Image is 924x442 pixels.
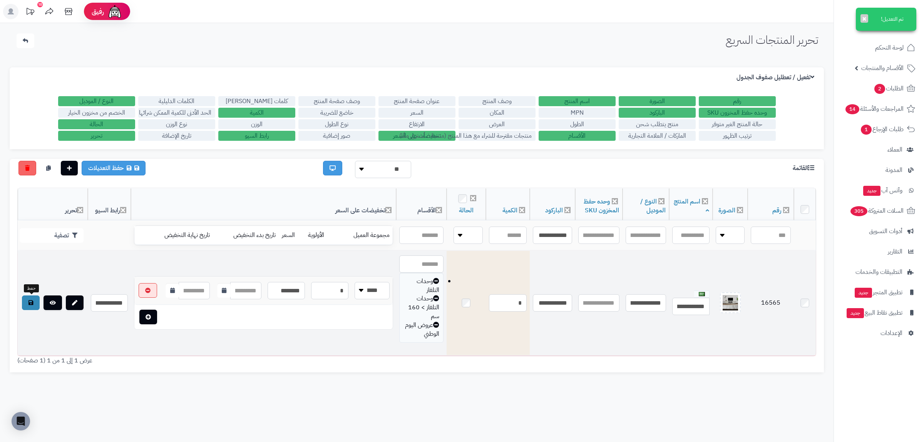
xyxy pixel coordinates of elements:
a: الباركود [545,206,563,215]
label: رقم [699,96,776,106]
h3: القائمة [793,165,816,172]
a: طلبات الإرجاع1 [839,120,919,138]
label: العرض [459,119,536,129]
img: العربية [699,292,705,296]
span: الأقسام والمنتجات [861,63,904,73]
a: الطلبات2 [839,79,919,98]
label: كلمات [PERSON_NAME] [218,96,295,106]
a: النوع / الموديل [640,197,666,215]
div: 10 [37,2,43,7]
a: الإعدادات [839,324,919,342]
a: تحديثات المنصة [20,4,40,21]
label: الصورة [619,96,696,106]
span: رفيق [92,7,104,16]
div: عروض اليوم الوطني [403,321,439,339]
span: العملاء [887,144,902,155]
label: اسم المنتج [539,96,616,106]
label: الكمية [218,108,295,118]
label: النوع / الموديل [58,96,135,106]
td: مجموعة العميل [335,226,392,245]
label: الارتفاع [378,119,455,129]
label: خاضع للضريبة [298,108,375,118]
td: السعر [279,226,305,245]
th: الأقسام [396,188,447,220]
span: 2 [874,84,885,94]
th: تحرير [18,188,88,220]
a: لوحة التحكم [839,38,919,57]
label: نوع الطول [298,119,375,129]
span: جديد [855,288,872,298]
label: MPN [539,108,616,118]
a: الكمية [502,206,517,215]
label: تحرير [58,131,135,141]
label: الطول [539,119,616,129]
a: وحده حفظ المخزون SKU [584,197,619,215]
a: الصورة [718,206,735,215]
span: وآتس آب [862,185,902,196]
span: أدوات التسويق [869,226,902,237]
label: وحده حفظ المخزون SKU [699,108,776,118]
span: جديد [847,308,864,318]
label: حالة المنتج الغير متوفر [699,119,776,129]
span: 1 [861,125,872,135]
th: تخفيضات على السعر [131,188,396,220]
label: منتج يتطلب شحن [619,119,696,129]
span: التقارير [888,246,902,257]
span: تطبيق المتجر [854,287,902,298]
div: عرض 1 إلى 1 من 1 (1 صفحات) [12,356,417,365]
a: وآتس آبجديد [839,181,919,200]
span: تطبيق نقاط البيع [846,307,902,318]
a: العملاء [839,140,919,159]
img: ai-face.png [107,4,122,19]
td: 16565 [748,251,794,355]
label: نوع الوزن [138,119,215,129]
span: السلات المتروكة [850,205,904,216]
a: المدونة [839,161,919,179]
a: التقارير [839,242,919,261]
label: منتجات مقترحة للشراء مع هذا المنتج (منتجات تُشترى معًا) [459,131,536,141]
th: رابط السيو [88,188,131,220]
label: الحد الأدنى للكمية الممكن شرائها [138,108,215,118]
button: × [860,14,868,23]
div: Open Intercom Messenger [12,412,30,430]
span: طلبات الإرجاع [860,124,904,135]
label: رابط السيو [218,131,295,141]
h1: تحرير المنتجات السريع [726,33,818,46]
label: الوزن [218,119,295,129]
span: التطبيقات والخدمات [855,267,902,277]
a: السلات المتروكة305 [839,202,919,220]
span: الإعدادات [880,328,902,339]
a: أدوات التسويق [839,222,919,240]
label: عنوان صفحة المنتج [378,96,455,106]
a: تطبيق نقاط البيعجديد [839,304,919,322]
div: تم التعديل! [856,8,916,31]
label: وصف صفحة المنتج [298,96,375,106]
span: 305 [850,206,867,216]
label: الأقسام [539,131,616,141]
button: تصفية [20,228,84,243]
label: وصف المنتج [459,96,536,106]
label: تخفيضات على السعر [378,131,455,141]
h3: تفعيل / تعطليل صفوف الجدول [737,74,816,81]
label: الماركات / العلامة التجارية [619,131,696,141]
span: جديد [863,186,880,196]
label: السعر [378,108,455,118]
span: المراجعات والأسئلة [845,103,904,114]
label: الكلمات الدليلية [138,96,215,106]
span: لوحة التحكم [875,42,904,53]
a: الحالة [459,206,474,215]
td: تاريخ بدء التخفيض [213,226,279,245]
label: الخصم من مخزون الخيار [58,108,135,118]
label: تاريخ الإضافة [138,131,215,141]
a: تطبيق المتجرجديد [839,283,919,302]
div: وحدات التلفاز [403,277,439,295]
span: 14 [845,104,859,114]
span: الطلبات [874,83,904,94]
a: اسم المنتج [674,197,709,215]
label: ترتيب الظهور [699,131,776,141]
a: حفظ التعديلات [82,161,146,175]
td: تاريخ نهاية التخفيض [142,226,213,245]
a: رقم [772,206,782,215]
a: المراجعات والأسئلة14 [839,100,919,118]
td: الأولوية [305,226,335,245]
